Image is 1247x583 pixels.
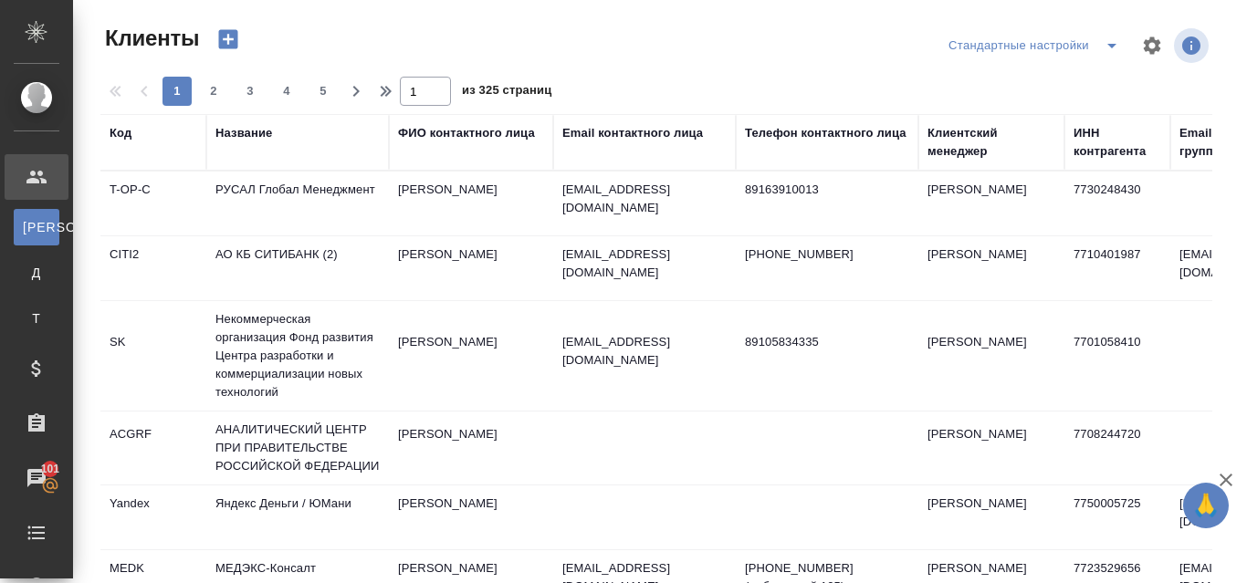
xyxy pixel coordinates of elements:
td: T-OP-C [100,172,206,235]
div: Код [110,124,131,142]
td: [PERSON_NAME] [918,485,1064,549]
span: Настроить таблицу [1130,24,1174,68]
span: [PERSON_NAME] [23,218,50,236]
div: Email контактного лица [562,124,703,142]
p: [EMAIL_ADDRESS][DOMAIN_NAME] [562,245,727,282]
td: [PERSON_NAME] [389,485,553,549]
td: [PERSON_NAME] [918,324,1064,388]
button: 🙏 [1183,483,1229,528]
td: [PERSON_NAME] [918,236,1064,300]
p: [EMAIL_ADDRESS][DOMAIN_NAME] [562,181,727,217]
td: [PERSON_NAME] [389,324,553,388]
td: [PERSON_NAME] [389,236,553,300]
div: Телефон контактного лица [745,124,906,142]
td: 7750005725 [1064,485,1170,549]
p: [EMAIL_ADDRESS][DOMAIN_NAME] [562,333,727,370]
p: [PHONE_NUMBER] [745,245,909,264]
a: Д [14,255,59,291]
td: 7708244720 [1064,416,1170,480]
span: Посмотреть информацию [1174,28,1212,63]
td: SK [100,324,206,388]
td: Яндекс Деньги / ЮМани [206,485,389,549]
a: 101 [5,455,68,501]
td: РУСАЛ Глобал Менеджмент [206,172,389,235]
td: [PERSON_NAME] [389,416,553,480]
td: Yandex [100,485,206,549]
span: Клиенты [100,24,199,53]
td: 7701058410 [1064,324,1170,388]
td: 7730248430 [1064,172,1170,235]
div: ФИО контактного лица [398,124,535,142]
span: 3 [236,82,265,100]
td: Некоммерческая организация Фонд развития Центра разработки и коммерциализации новых технологий [206,301,389,411]
div: Клиентский менеджер [927,124,1055,161]
td: АНАЛИТИЧЕСКИЙ ЦЕНТР ПРИ ПРАВИТЕЛЬСТВЕ РОССИЙСКОЙ ФЕДЕРАЦИИ [206,411,389,484]
button: 4 [272,77,301,106]
div: Название [215,124,272,142]
button: 2 [199,77,228,106]
td: ACGRF [100,416,206,480]
button: 5 [309,77,338,106]
td: АО КБ СИТИБАНК (2) [206,236,389,300]
td: [PERSON_NAME] [918,416,1064,480]
span: 4 [272,82,301,100]
span: 101 [30,460,71,478]
a: [PERSON_NAME] [14,209,59,245]
span: Д [23,264,50,282]
span: Т [23,309,50,328]
div: ИНН контрагента [1074,124,1161,161]
td: [PERSON_NAME] [389,172,553,235]
td: 7710401987 [1064,236,1170,300]
button: 3 [236,77,265,106]
td: CITI2 [100,236,206,300]
p: 89163910013 [745,181,909,199]
span: 2 [199,82,228,100]
span: из 325 страниц [462,79,551,106]
div: split button [944,31,1130,60]
p: 89105834335 [745,333,909,351]
span: 5 [309,82,338,100]
td: [PERSON_NAME] [918,172,1064,235]
button: Создать [206,24,250,55]
span: 🙏 [1190,486,1221,525]
a: Т [14,300,59,337]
